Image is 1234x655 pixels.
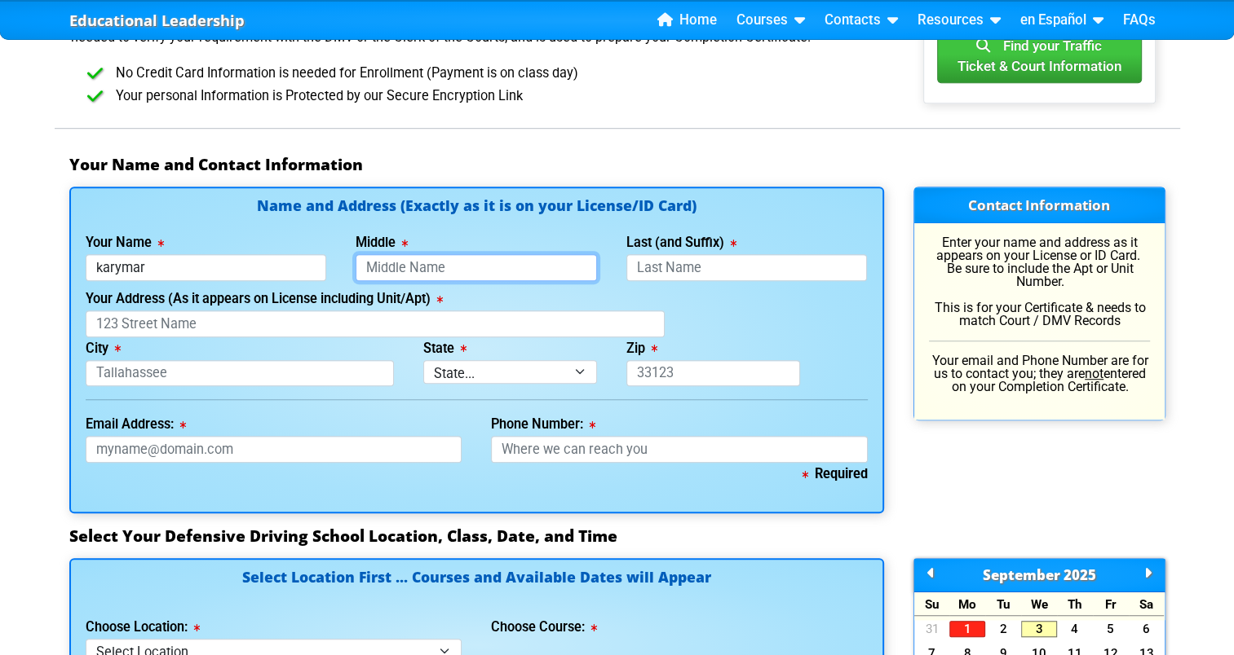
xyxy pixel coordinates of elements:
label: Choose Course: [491,621,597,634]
a: 3 [1021,621,1057,637]
div: Mo [949,592,985,616]
a: Courses [730,8,812,33]
input: Tallahassee [86,360,395,387]
input: myname@domain.com [86,436,462,463]
span: September [983,565,1060,584]
input: First Name [86,254,327,281]
input: Last Name [626,254,868,281]
button: Find your TrafficTicket & Court Information [937,30,1142,84]
div: Su [914,592,950,616]
a: 4 [1057,621,1093,637]
label: Middle [356,236,408,249]
input: Where we can reach you [491,436,868,463]
a: Educational Leadership [69,7,245,34]
h3: Select Your Defensive Driving School Location, Class, Date, and Time [69,526,1165,546]
input: 123 Street Name [86,310,665,337]
span: 2025 [1064,565,1096,584]
a: Contacts [818,8,904,33]
li: Your personal Information is Protected by our Secure Encryption Link [95,85,884,108]
a: 2 [985,621,1021,637]
div: Sa [1129,592,1165,616]
a: 5 [1093,621,1129,637]
a: en Español [1014,8,1110,33]
h4: Name and Address (Exactly as it is on your License/ID Card) [86,199,868,213]
div: We [1021,592,1057,616]
div: Fr [1093,592,1129,616]
p: Enter your name and address as it appears on your License or ID Card. Be sure to include the Apt ... [929,236,1150,327]
label: Zip [626,342,657,355]
h3: Your Name and Contact Information [69,155,1165,174]
u: not [1085,366,1104,381]
a: 1 [949,621,985,637]
a: 6 [1129,621,1165,637]
a: 31 [914,621,950,637]
label: Your Name [86,236,164,249]
li: No Credit Card Information is needed for Enrollment (Payment is on class day) [95,62,884,86]
a: Home [651,8,723,33]
div: Tu [985,592,1021,616]
input: 33123 [626,360,800,387]
a: Resources [911,8,1007,33]
label: Your Address (As it appears on License including Unit/Apt) [86,292,443,306]
h4: Select Location First ... Courses and Available Dates will Appear [86,570,868,604]
p: Your email and Phone Number are for us to contact you; they are entered on your Completion Certif... [929,354,1150,393]
h3: Contact Information [914,187,1165,223]
input: Middle Name [356,254,597,281]
label: City [86,342,121,355]
a: FAQs [1117,8,1162,33]
label: Phone Number: [491,418,595,431]
div: Th [1057,592,1093,616]
label: State [423,342,467,355]
label: Email Address: [86,418,186,431]
b: Required [803,466,868,481]
label: Last (and Suffix) [626,236,736,249]
label: Choose Location: [86,621,200,634]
